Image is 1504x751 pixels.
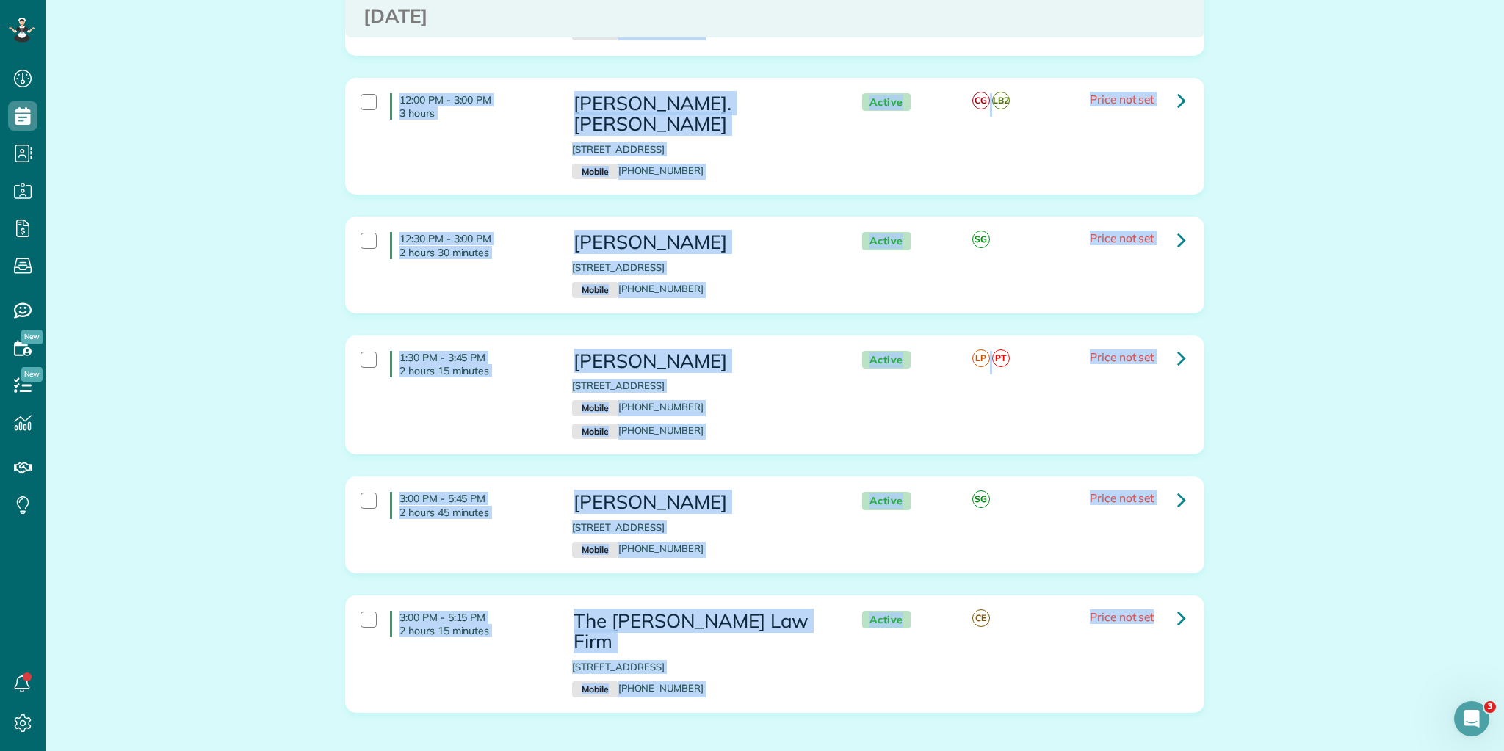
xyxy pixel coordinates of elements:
span: Active [862,93,911,112]
h3: [DATE] [364,6,1186,27]
p: [STREET_ADDRESS] [572,142,832,156]
span: SG [972,231,990,248]
span: Price not set [1090,349,1154,364]
span: CG [972,92,990,109]
span: Active [862,611,911,629]
h3: [PERSON_NAME] [572,351,832,372]
a: Mobile[PHONE_NUMBER] [572,682,704,694]
a: Mobile[PHONE_NUMBER] [572,401,704,413]
span: Price not set [1090,490,1154,505]
span: LB2 [992,92,1010,109]
iframe: Intercom live chat [1454,701,1489,736]
small: Mobile [572,164,618,180]
small: Mobile [572,400,618,416]
h4: 3:00 PM - 5:15 PM [390,611,550,637]
span: Price not set [1090,231,1154,245]
p: 2 hours 15 minutes [399,624,550,637]
span: CE [972,609,990,627]
span: 3 [1484,701,1496,713]
span: Price not set [1090,609,1154,624]
small: Mobile [572,282,618,298]
p: [STREET_ADDRESS] [572,261,832,275]
p: 2 hours 30 minutes [399,246,550,259]
p: 3 hours [399,106,550,120]
h4: 12:00 PM - 3:00 PM [390,93,550,120]
h4: 12:30 PM - 3:00 PM [390,232,550,258]
h3: [PERSON_NAME]. [PERSON_NAME] [572,93,832,135]
span: Active [862,351,911,369]
small: Mobile [572,542,618,558]
p: 2 hours 15 minutes [399,364,550,377]
span: PT [992,349,1010,367]
span: New [21,367,43,382]
a: Mobile[PHONE_NUMBER] [572,164,704,176]
p: 2 hours 45 minutes [399,506,550,519]
p: [STREET_ADDRESS] [572,520,832,534]
h3: The [PERSON_NAME] Law Firm [572,611,832,653]
h3: [PERSON_NAME] [572,232,832,253]
a: Mobile[PHONE_NUMBER] [572,283,704,294]
span: Price not set [1090,92,1154,106]
small: Mobile [572,424,618,440]
p: [STREET_ADDRESS] [572,660,832,674]
span: SG [972,490,990,508]
p: [STREET_ADDRESS] [572,379,832,393]
h4: 3:00 PM - 5:45 PM [390,492,550,518]
a: Mobile[PHONE_NUMBER] [572,424,704,436]
a: Mobile[PHONE_NUMBER] [572,543,704,554]
small: Mobile [572,681,618,697]
h3: [PERSON_NAME] [572,492,832,513]
h4: 1:30 PM - 3:45 PM [390,351,550,377]
span: LP [972,349,990,367]
span: New [21,330,43,344]
span: Active [862,492,911,510]
span: Active [862,232,911,250]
